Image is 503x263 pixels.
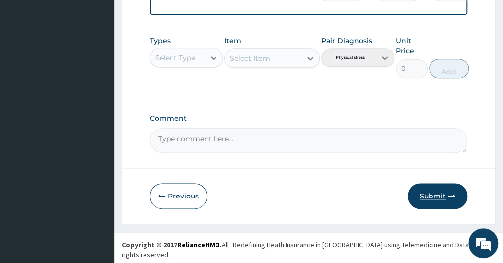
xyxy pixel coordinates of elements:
[18,50,40,74] img: d_794563401_company_1708531726252_794563401
[5,166,189,200] textarea: Type your message and hit 'Enter'
[408,183,467,209] button: Submit
[429,59,469,78] button: Add
[150,183,207,209] button: Previous
[233,240,496,250] div: Redefining Heath Insurance in [GEOGRAPHIC_DATA] using Telemedicine and Data Science!
[150,114,467,123] label: Comment
[122,240,222,249] strong: Copyright © 2017 .
[177,240,220,249] a: RelianceHMO
[396,36,428,56] label: Unit Price
[155,53,195,63] div: Select Type
[150,37,171,45] label: Types
[321,36,372,46] label: Pair Diagnosis
[52,56,167,68] div: Chat with us now
[58,72,137,173] span: We're online!
[163,5,187,29] div: Minimize live chat window
[224,36,241,46] label: Item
